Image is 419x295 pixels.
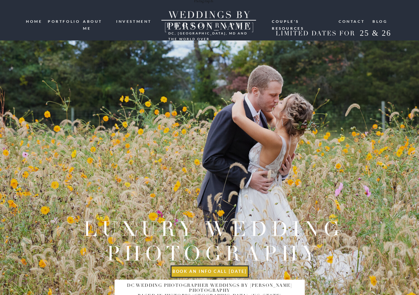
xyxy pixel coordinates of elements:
h2: 25 & 26 [355,28,396,40]
a: Contact [339,18,365,24]
a: Couple's resources [272,18,333,23]
a: investment [116,18,152,24]
h2: LIMITED DATES FOR [273,30,357,38]
a: HOME [26,18,43,24]
a: portfolio [48,18,78,24]
a: blog [372,18,388,24]
a: WEDDINGS BY [PERSON_NAME] [152,9,267,21]
h3: DC, [GEOGRAPHIC_DATA], md and the world over [168,30,249,35]
a: book an info call [DATE] [171,269,248,275]
a: ABOUT ME [83,18,112,24]
h2: Luxury wedding photography [76,217,351,264]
